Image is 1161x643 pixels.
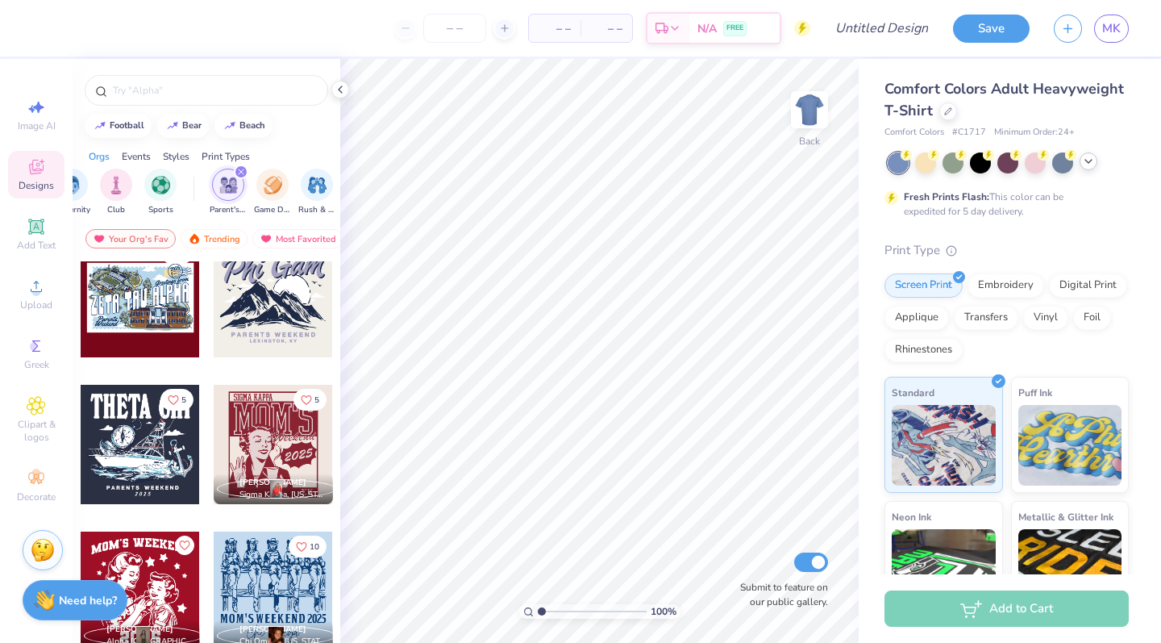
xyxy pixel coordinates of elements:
[289,536,327,557] button: Like
[107,204,125,216] span: Club
[892,384,934,401] span: Standard
[106,624,173,635] span: [PERSON_NAME]
[264,176,282,194] img: Game Day Image
[892,508,931,525] span: Neon Ink
[163,149,189,164] div: Styles
[122,149,151,164] div: Events
[994,126,1075,140] span: Minimum Order: 24 +
[1049,273,1127,298] div: Digital Print
[239,477,306,488] span: [PERSON_NAME]
[17,239,56,252] span: Add Text
[188,233,201,244] img: trending.gif
[260,233,273,244] img: most_fav.gif
[892,405,996,486] img: Standard
[590,20,622,37] span: – –
[18,119,56,132] span: Image AI
[152,176,170,194] img: Sports Image
[210,169,247,216] button: filter button
[254,169,291,216] div: filter for Game Day
[298,169,335,216] div: filter for Rush & Bid
[822,12,941,44] input: Untitled Design
[298,204,335,216] span: Rush & Bid
[1102,19,1121,38] span: MK
[239,121,265,130] div: beach
[223,121,236,131] img: trend_line.gif
[19,179,54,192] span: Designs
[884,126,944,140] span: Comfort Colors
[148,204,173,216] span: Sports
[107,176,125,194] img: Club Image
[884,273,963,298] div: Screen Print
[884,338,963,362] div: Rhinestones
[219,176,238,194] img: Parent's Weekend Image
[252,229,343,248] div: Most Favorited
[85,229,176,248] div: Your Org's Fav
[884,241,1129,260] div: Print Type
[254,204,291,216] span: Game Day
[24,358,49,371] span: Greek
[182,121,202,130] div: bear
[310,543,319,551] span: 10
[157,114,209,138] button: bear
[731,580,828,609] label: Submit to feature on our public gallery.
[726,23,743,34] span: FREE
[892,529,996,610] img: Neon Ink
[1094,15,1129,43] a: MK
[181,229,248,248] div: Trending
[175,536,194,555] button: Like
[214,114,273,138] button: beach
[884,79,1124,120] span: Comfort Colors Adult Heavyweight T-Shirt
[111,82,318,98] input: Try "Alpha"
[793,94,826,126] img: Back
[144,169,177,216] div: filter for Sports
[884,306,949,330] div: Applique
[1018,384,1052,401] span: Puff Ink
[1018,529,1122,610] img: Metallic & Glitter Ink
[904,190,989,203] strong: Fresh Prints Flash:
[697,20,717,37] span: N/A
[89,149,110,164] div: Orgs
[651,604,676,619] span: 100 %
[110,121,144,130] div: football
[952,126,986,140] span: # C1717
[953,15,1030,43] button: Save
[1023,306,1068,330] div: Vinyl
[904,190,1102,219] div: This color can be expedited for 5 day delivery.
[160,389,193,411] button: Like
[298,169,335,216] button: filter button
[308,176,327,194] img: Rush & Bid Image
[967,273,1044,298] div: Embroidery
[423,14,486,43] input: – –
[254,169,291,216] button: filter button
[210,204,247,216] span: Parent's Weekend
[93,233,106,244] img: most_fav.gif
[85,114,152,138] button: football
[239,624,306,635] span: [PERSON_NAME]
[100,169,132,216] div: filter for Club
[144,169,177,216] button: filter button
[1018,405,1122,486] img: Puff Ink
[59,593,117,608] strong: Need help?
[314,396,319,404] span: 5
[17,491,56,503] span: Decorate
[1073,306,1111,330] div: Foil
[181,396,186,404] span: 5
[239,489,327,501] span: Sigma Kappa, [US_STATE][GEOGRAPHIC_DATA]
[210,169,247,216] div: filter for Parent's Weekend
[20,299,52,311] span: Upload
[954,306,1018,330] div: Transfers
[539,20,571,37] span: – –
[166,121,179,131] img: trend_line.gif
[94,121,106,131] img: trend_line.gif
[8,418,64,444] span: Clipart & logos
[799,134,820,148] div: Back
[293,389,327,411] button: Like
[100,169,132,216] button: filter button
[202,149,250,164] div: Print Types
[1018,508,1113,525] span: Metallic & Glitter Ink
